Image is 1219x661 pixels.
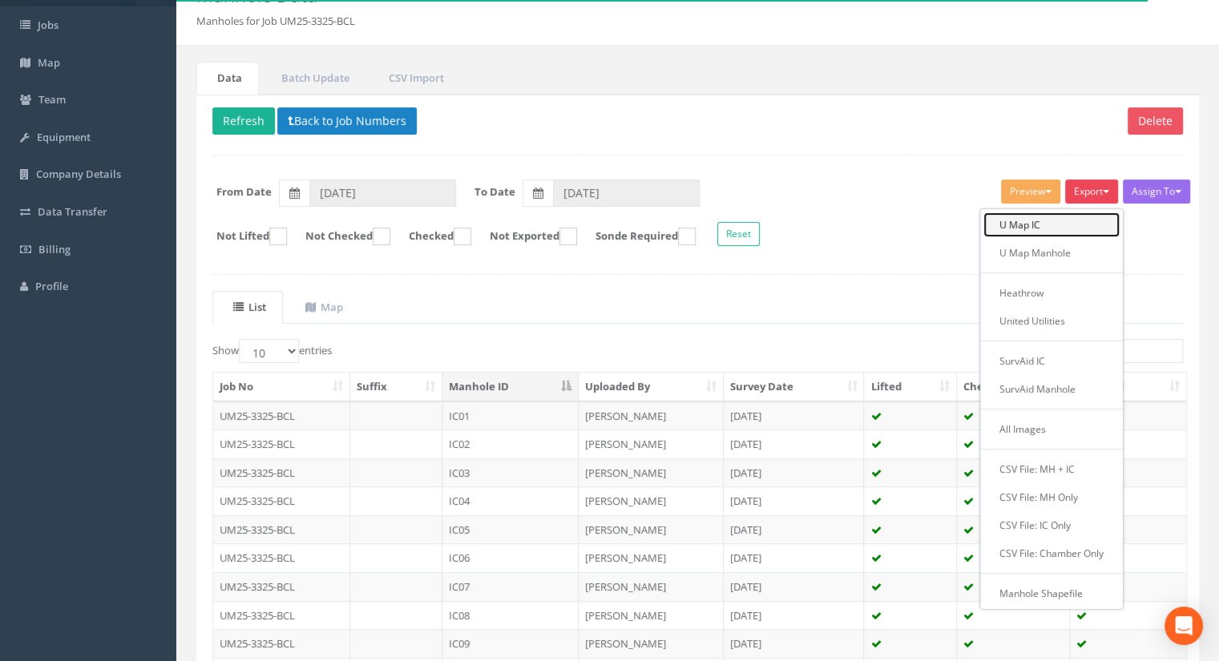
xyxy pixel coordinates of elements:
[37,130,91,144] span: Equipment
[1001,179,1060,204] button: Preview
[724,458,865,487] td: [DATE]
[983,457,1120,482] a: CSV File: MH + IC
[1070,373,1186,401] th: Exported: activate to sort column ascending
[724,543,865,572] td: [DATE]
[1165,607,1203,645] div: Open Intercom Messenger
[213,373,350,401] th: Job No: activate to sort column ascending
[442,401,579,430] td: IC01
[1065,179,1118,204] button: Export
[724,429,865,458] td: [DATE]
[474,228,577,245] label: Not Exported
[579,429,724,458] td: [PERSON_NAME]
[213,401,350,430] td: UM25-3325-BCL
[1128,107,1183,135] button: Delete
[368,62,461,95] a: CSV Import
[983,377,1120,401] a: SurvAid Manhole
[724,629,865,658] td: [DATE]
[38,55,60,70] span: Map
[983,541,1120,566] a: CSV File: Chamber Only
[38,242,71,256] span: Billing
[579,228,696,245] label: Sonde Required
[213,543,350,572] td: UM25-3325-BCL
[38,18,59,32] span: Jobs
[983,212,1120,237] a: U Map IC
[983,485,1120,510] a: CSV File: MH Only
[724,601,865,630] td: [DATE]
[442,515,579,544] td: IC05
[442,629,579,658] td: IC09
[216,184,272,200] label: From Date
[983,581,1120,606] a: Manhole Shapefile
[442,572,579,601] td: IC07
[864,373,957,401] th: Lifted: activate to sort column ascending
[213,458,350,487] td: UM25-3325-BCL
[212,291,283,324] a: List
[213,601,350,630] td: UM25-3325-BCL
[233,300,266,314] uib-tab-heading: List
[983,308,1120,333] a: United Utilities
[983,417,1120,441] a: All Images
[285,291,360,324] a: Map
[289,228,390,245] label: Not Checked
[579,572,724,601] td: [PERSON_NAME]
[213,515,350,544] td: UM25-3325-BCL
[474,184,515,200] label: To Date
[212,107,275,135] button: Refresh
[38,92,66,107] span: Team
[1123,179,1190,204] button: Assign To
[442,601,579,630] td: IC08
[213,629,350,658] td: UM25-3325-BCL
[579,601,724,630] td: [PERSON_NAME]
[442,429,579,458] td: IC02
[579,486,724,515] td: [PERSON_NAME]
[957,373,1070,401] th: Checked: activate to sort column ascending
[724,515,865,544] td: [DATE]
[442,543,579,572] td: IC06
[213,429,350,458] td: UM25-3325-BCL
[212,339,332,363] label: Show entries
[305,300,343,314] uib-tab-heading: Map
[350,373,442,401] th: Suffix: activate to sort column ascending
[35,279,68,293] span: Profile
[196,14,355,29] li: Manholes for Job UM25-3325-BCL
[442,373,579,401] th: Manhole ID: activate to sort column descending
[213,486,350,515] td: UM25-3325-BCL
[983,280,1120,305] a: Heathrow
[196,62,259,95] a: Data
[309,179,456,207] input: From Date
[277,107,417,135] button: Back to Job Numbers
[579,543,724,572] td: [PERSON_NAME]
[579,629,724,658] td: [PERSON_NAME]
[983,349,1120,373] a: SurvAid IC
[724,486,865,515] td: [DATE]
[724,401,865,430] td: [DATE]
[393,228,471,245] label: Checked
[36,167,121,181] span: Company Details
[724,572,865,601] td: [DATE]
[579,458,724,487] td: [PERSON_NAME]
[38,204,107,219] span: Data Transfer
[200,228,287,245] label: Not Lifted
[213,572,350,601] td: UM25-3325-BCL
[442,458,579,487] td: IC03
[579,515,724,544] td: [PERSON_NAME]
[579,373,724,401] th: Uploaded By: activate to sort column ascending
[442,486,579,515] td: IC04
[724,373,865,401] th: Survey Date: activate to sort column ascending
[983,240,1120,265] a: U Map Manhole
[260,62,366,95] a: Batch Update
[239,339,299,363] select: Showentries
[717,222,760,246] button: Reset
[579,401,724,430] td: [PERSON_NAME]
[983,513,1120,538] a: CSV File: IC Only
[553,179,700,207] input: To Date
